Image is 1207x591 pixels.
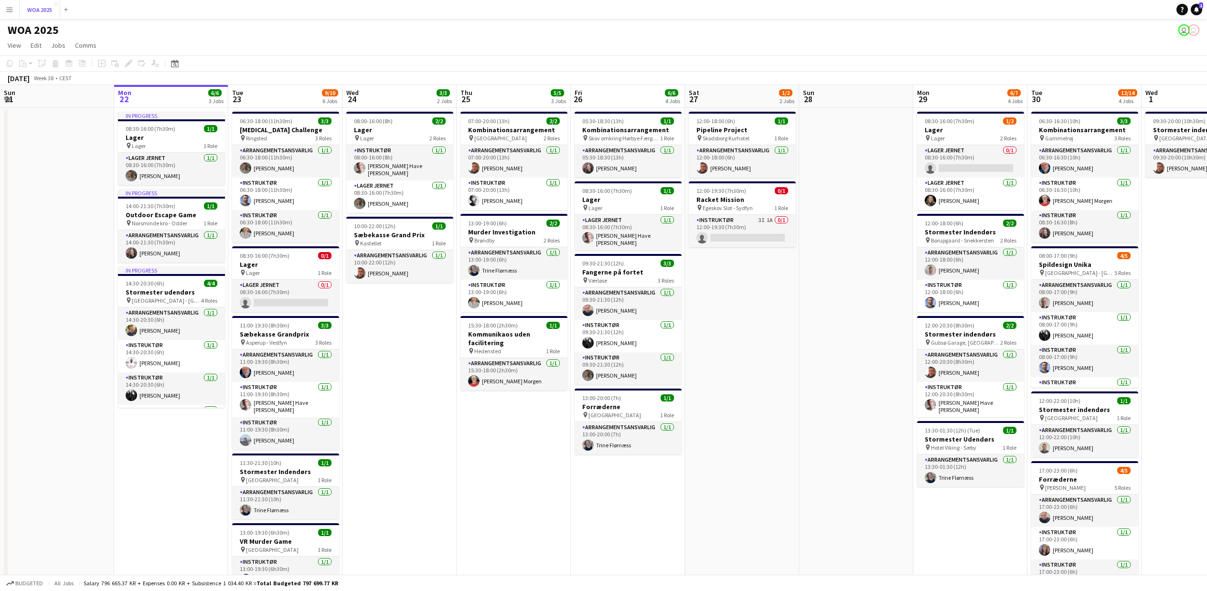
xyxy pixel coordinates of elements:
h3: Lager [917,126,1024,134]
span: 08:30-16:00 (7h30m) [925,117,974,125]
h3: Forræderne [1031,475,1138,484]
h3: Stormester Indendørs [917,228,1024,236]
span: 3/3 [318,117,331,125]
app-job-card: 09:30-21:30 (12h)3/3Fangerne på fortet Værløse3 RolesArrangementsansvarlig1/109:30-21:30 (12h)[PE... [575,254,682,385]
app-job-card: 13:30-01:30 (12h) (Tue)1/1Stormester Udendørs Hotel Viking - Sæby1 RoleArrangementsansvarlig1/113... [917,421,1024,487]
app-card-role: Instruktør1/113:00-19:30 (6h30m)[PERSON_NAME] [232,557,339,589]
app-job-card: 08:00-17:00 (9h)4/5Spildesign Unika [GEOGRAPHIC_DATA] - [GEOGRAPHIC_DATA]5 RolesArrangementsansva... [1031,246,1138,388]
app-card-role: Instruktør1/113:00-19:00 (6h)[PERSON_NAME] [460,280,567,312]
app-card-role: Instruktør1/109:30-21:30 (12h)[PERSON_NAME] [575,320,682,352]
h3: Stormester Indendørs [232,467,339,476]
span: 1 Role [203,142,217,149]
button: Budgeted [5,578,44,589]
span: 1/1 [204,202,217,210]
h3: Kombinationsarrangement [1031,126,1138,134]
app-job-card: 12:00-19:30 (7h30m)0/1Racket Mission Egeskov Slot - Sydfyn1 RoleInstruktør3I1A0/112:00-19:30 (7h30m) [689,181,796,247]
span: 1 Role [318,476,331,484]
h3: [MEDICAL_DATA] Challenge [232,126,339,134]
app-card-role: Instruktør1/114:30-20:30 (6h)[PERSON_NAME] [118,372,225,405]
div: In progress [118,112,225,119]
app-card-role: Arrangementsansvarlig1/112:00-18:00 (6h)[PERSON_NAME] [917,247,1024,280]
span: 1/1 [432,222,446,230]
app-job-card: 08:30-16:00 (7h30m)1/2Lager Lager2 RolesLager Jernet0/108:30-16:00 (7h30m) Lager Jernet1/108:30-1... [917,112,1024,210]
span: 13:00-19:30 (6h30m) [240,529,289,536]
span: Gubsø Garage, [GEOGRAPHIC_DATA] [931,339,1000,346]
app-job-card: 07:00-20:00 (13h)2/2Kombinationsarrangement [GEOGRAPHIC_DATA]2 RolesArrangementsansvarlig1/107:00... [460,112,567,210]
span: 12:00-19:30 (7h30m) [696,187,746,194]
span: 1 Role [432,240,446,247]
h3: Kombinationsarrangement [575,126,682,134]
span: 2/2 [1003,322,1016,329]
app-card-role: Instruktør1/112:00-20:30 (8h30m)[PERSON_NAME] Have [PERSON_NAME] [917,382,1024,417]
app-job-card: 15:30-18:00 (2h30m)1/1Kommunikaos uden facilitering Hedensted1 RoleArrangementsansvarlig1/115:30-... [460,316,567,390]
h3: Pipeline Project [689,126,796,134]
span: 1 [1144,94,1158,105]
app-job-card: In progress14:00-21:30 (7h30m)1/1Outdoor Escape Game Norsminde kro - Odder1 RoleArrangementsansva... [118,189,225,263]
span: Tue [1031,88,1042,97]
a: Comms [71,39,100,52]
span: Week 38 [32,74,55,82]
span: [GEOGRAPHIC_DATA] [474,135,527,142]
span: 13:00-20:00 (7h) [582,394,621,401]
span: 08:00-16:00 (8h) [354,117,393,125]
div: 13:00-19:30 (6h30m)1/1VR Murder Game [GEOGRAPHIC_DATA]1 RoleInstruktør1/113:00-19:30 (6h30m)[PERS... [232,523,339,589]
span: 4/5 [1117,467,1131,474]
app-card-role: Instruktør1/106:30-16:30 (10h)[PERSON_NAME] Morgen [1031,178,1138,210]
h3: Murder Investigation [460,228,567,236]
span: 1/1 [661,117,674,125]
app-job-card: 06:30-16:30 (10h)3/3Kombinationsarrangement Gammelrøj3 RolesArrangementsansvarlig1/106:30-16:30 (... [1031,112,1138,243]
app-card-role: Instruktør1/107:00-20:00 (13h)[PERSON_NAME] [460,178,567,210]
app-card-role: Instruktør1/1 [118,405,225,437]
span: 2 Roles [1000,135,1016,142]
div: [DATE] [8,74,30,83]
span: Norsminde kro - Odder [132,220,187,227]
span: Skov omkring Hørbye Færgekro [588,135,660,142]
span: [GEOGRAPHIC_DATA] [246,546,299,553]
h3: Forræderne [575,402,682,411]
span: 08:30-16:00 (7h30m) [240,252,289,259]
app-job-card: 13:00-19:00 (6h)2/2Murder Investigation Brøndby2 RolesArrangementsansvarlig1/113:00-19:00 (6h)Tri... [460,214,567,312]
span: 5 Roles [1114,269,1131,276]
span: Wed [1145,88,1158,97]
span: 1 Role [318,269,331,276]
span: 12:00-22:00 (10h) [1039,397,1080,404]
span: Fri [575,88,582,97]
app-job-card: In progress14:30-20:30 (6h)4/4Stormester udendørs [GEOGRAPHIC_DATA] - [GEOGRAPHIC_DATA]4 RolesArr... [118,266,225,408]
app-card-role: Arrangementsansvarlig1/109:30-21:30 (12h)[PERSON_NAME] [575,287,682,320]
span: Sun [803,88,814,97]
span: Tue [232,88,243,97]
app-user-avatar: René Sandager [1188,24,1199,36]
span: 0/1 [318,252,331,259]
span: 1 Role [660,135,674,142]
span: 1/1 [318,459,331,466]
span: 1/1 [661,187,674,194]
span: 6/6 [208,89,222,96]
app-card-role: Arrangementsansvarlig1/117:00-23:00 (6h)[PERSON_NAME] [1031,495,1138,527]
span: 1 Role [660,412,674,419]
h3: Sæbekasse Grandprix [232,330,339,338]
span: 12:00-18:00 (6h) [925,220,963,227]
h1: WOA 2025 [8,23,59,37]
span: View [8,41,21,50]
span: 3 Roles [658,277,674,284]
span: 2 Roles [429,135,446,142]
span: 2 Roles [544,237,560,244]
app-card-role: Arrangementsansvarlig1/112:00-20:30 (8h30m)[PERSON_NAME] [917,349,1024,382]
span: Kastellet [360,240,382,247]
span: 14:30-20:30 (6h) [126,280,164,287]
span: Lager [360,135,374,142]
app-job-card: 12:00-18:00 (6h)2/2Stormester Indendørs Borupgaard - Snekkersten2 RolesArrangementsansvarlig1/112... [917,214,1024,312]
div: In progress [118,266,225,274]
app-job-card: 06:30-18:00 (11h30m)3/3[MEDICAL_DATA] Challenge Ringsted3 RolesArrangementsansvarlig1/106:30-18:0... [232,112,339,243]
h3: Lager [346,126,453,134]
div: 08:00-16:00 (8h)2/2Lager Lager2 RolesInstruktør1/108:00-16:00 (8h)[PERSON_NAME] Have [PERSON_NAME... [346,112,453,213]
app-card-role: Instruktør1/106:30-18:00 (11h30m)[PERSON_NAME] [232,178,339,210]
h3: Stormester indendørs [1031,405,1138,414]
h3: Lager [118,133,225,142]
span: 17:00-23:00 (6h) [1039,467,1078,474]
